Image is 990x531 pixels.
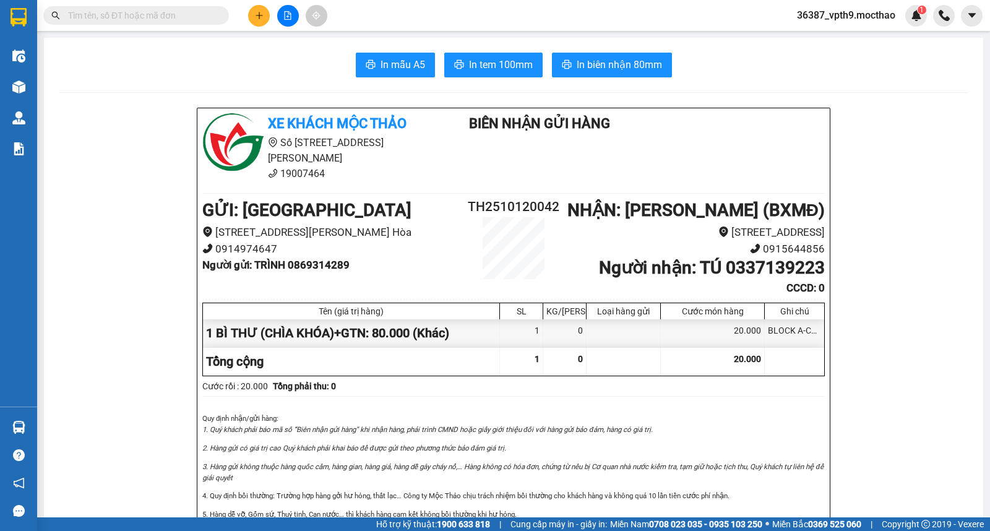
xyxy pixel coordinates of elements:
button: printerIn mẫu A5 [356,53,435,77]
div: KG/[PERSON_NAME] [546,306,583,316]
li: [STREET_ADDRESS] [566,224,825,241]
span: caret-down [966,10,978,21]
span: 1 [535,354,540,364]
span: Cung cấp máy in - giấy in: [510,517,607,531]
div: BLOCK A-CHUNG CƯ HIMLAM-[GEOGRAPHIC_DATA]-32 THỦY LỢI-THỦ [GEOGRAPHIC_DATA] [765,319,824,347]
img: warehouse-icon [12,111,25,124]
img: warehouse-icon [12,80,25,93]
li: 19007464 [202,166,433,181]
i: 2. Hàng gửi có giá trị cao Quý khách phải khai báo để được gửi theo phương thức bảo đảm giá trị. [202,444,506,452]
button: aim [306,5,327,27]
img: solution-icon [12,142,25,155]
span: notification [13,477,25,489]
div: Cước món hàng [664,306,761,316]
p: 5. Hàng dễ vỡ, Gốm sứ, Thuỷ tinh, Can nước… thì khách hàng cam kết không bồi thường khi hư hỏng. [202,509,825,520]
img: icon-new-feature [911,10,922,21]
li: 0914974647 [202,241,462,257]
button: plus [248,5,270,27]
img: warehouse-icon [12,421,25,434]
b: CCCD : 0 [786,282,825,294]
li: 0915644856 [566,241,825,257]
button: printerIn biên nhận 80mm [552,53,672,77]
span: aim [312,11,321,20]
b: NHẬN : [PERSON_NAME] (BXMĐ) [567,200,825,220]
span: 1 [919,6,924,14]
span: phone [750,243,760,254]
img: phone-icon [939,10,950,21]
input: Tìm tên, số ĐT hoặc mã đơn [68,9,214,22]
div: Cước rồi : 20.000 [202,379,268,393]
span: ⚪️ [765,522,769,527]
span: question-circle [13,449,25,461]
b: Biên Nhận Gửi Hàng [469,116,610,131]
b: GỬI : [GEOGRAPHIC_DATA] [202,200,411,220]
div: 0 [543,319,587,347]
img: logo.jpg [202,113,264,175]
div: 20.000 [661,319,765,347]
span: environment [268,137,278,147]
i: 1. Quý khách phải báo mã số “Biên nhận gửi hàng” khi nhận hàng, phải trình CMND hoặc giấy giới th... [202,425,653,434]
span: message [13,505,25,517]
span: Miền Bắc [772,517,861,531]
span: 36387_vpth9.mocthao [787,7,905,23]
button: file-add [277,5,299,27]
div: Ghi chú [768,306,821,316]
span: printer [454,59,464,71]
i: 3. Hàng gửi không thuộc hàng quốc cấm, hàng gian, hàng giả, hàng dễ gây cháy nổ,… Hàng không có h... [202,462,824,482]
span: printer [562,59,572,71]
li: [STREET_ADDRESS][PERSON_NAME] Hòa [202,224,462,241]
div: SL [503,306,540,316]
span: Hỗ trợ kỹ thuật: [376,517,490,531]
span: In biên nhận 80mm [577,57,662,72]
span: 20.000 [734,354,761,364]
sup: 1 [918,6,926,14]
strong: 0708 023 035 - 0935 103 250 [649,519,762,529]
span: In mẫu A5 [381,57,425,72]
span: copyright [921,520,930,529]
span: In tem 100mm [469,57,533,72]
button: printerIn tem 100mm [444,53,543,77]
div: 1 [500,319,543,347]
span: environment [718,227,729,237]
b: Tổng phải thu: 0 [273,381,336,391]
li: Số [STREET_ADDRESS][PERSON_NAME] [202,135,433,166]
span: phone [202,243,213,254]
img: logo-vxr [11,8,27,27]
img: warehouse-icon [12,50,25,63]
span: 0 [578,354,583,364]
span: search [51,11,60,20]
span: printer [366,59,376,71]
div: 1 BÌ THƯ (CHÌA KHÓA)+GTN: 80.000 (Khác) [203,319,500,347]
strong: 0369 525 060 [808,519,861,529]
span: Miền Nam [610,517,762,531]
button: caret-down [961,5,983,27]
strong: 1900 633 818 [437,519,490,529]
span: Tổng cộng [206,354,264,369]
span: | [871,517,872,531]
span: | [499,517,501,531]
span: environment [202,227,213,237]
div: Loại hàng gửi [590,306,657,316]
span: phone [268,168,278,178]
b: Người gửi : TRÌNH 0869314289 [202,259,350,271]
b: Xe khách Mộc Thảo [268,116,407,131]
h2: TH2510120042 [462,197,566,217]
div: Tên (giá trị hàng) [206,306,496,316]
b: Người nhận : TÚ 0337139223 [599,257,825,278]
span: plus [255,11,264,20]
span: file-add [283,11,292,20]
p: 4. Quy định bồi thường: Trường hợp hàng gởi hư hỏng, thất lạc… Công ty Mộc Thảo chịu trách nhiệm ... [202,490,825,501]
